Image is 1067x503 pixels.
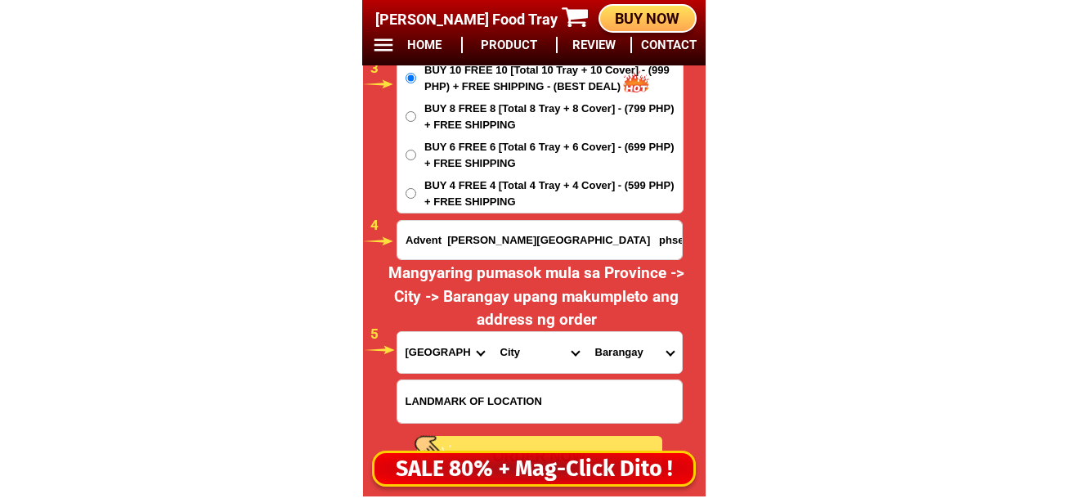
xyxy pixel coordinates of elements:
[424,177,683,209] span: BUY 4 FREE 4 [Total 4 Tray + 4 Cover] - (599 PHP) + FREE SHIPPING
[492,332,587,373] select: Select district
[406,111,416,122] input: BUY 8 FREE 8 [Total 8 Tray + 8 Cover] - (799 PHP) + FREE SHIPPING
[424,101,683,132] span: BUY 8 FREE 8 [Total 8 Tray + 8 Cover] - (799 PHP) + FREE SHIPPING
[406,73,416,83] input: BUY 10 FREE 10 [Total 10 Tray + 10 Cover] - (999 PHP) + FREE SHIPPING - (BEST DEAL)
[406,188,416,199] input: BUY 4 FREE 4 [Total 4 Tray + 4 Cover] - (599 PHP) + FREE SHIPPING
[388,263,684,329] span: Mangyaring pumasok mula sa Province -> City -> Barangay upang makumpleto ang address ng order
[370,215,395,236] h6: 4
[397,36,452,55] h6: HOME
[397,380,682,423] input: Input LANDMARKOFLOCATION
[600,7,695,29] div: BUY NOW
[471,36,547,55] h6: PRODUCT
[587,332,682,373] select: Select commune
[374,452,693,486] div: SALE 80% + Mag-Click Dito !
[375,8,567,30] h4: [PERSON_NAME] Food Tray
[567,36,622,55] h6: REVIEW
[424,139,683,171] span: BUY 6 FREE 6 [Total 6 Tray + 6 Cover] - (699 PHP) + FREE SHIPPING
[397,221,682,259] input: Input address
[397,332,492,373] select: Select province
[417,446,662,468] div: ORDER NOW
[370,326,379,342] span: 5
[641,36,697,55] h6: CONTACT
[424,62,683,94] span: BUY 10 FREE 10 [Total 10 Tray + 10 Cover] - (999 PHP) + FREE SHIPPING - (BEST DEAL)
[406,150,416,160] input: BUY 6 FREE 6 [Total 6 Tray + 6 Cover] - (699 PHP) + FREE SHIPPING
